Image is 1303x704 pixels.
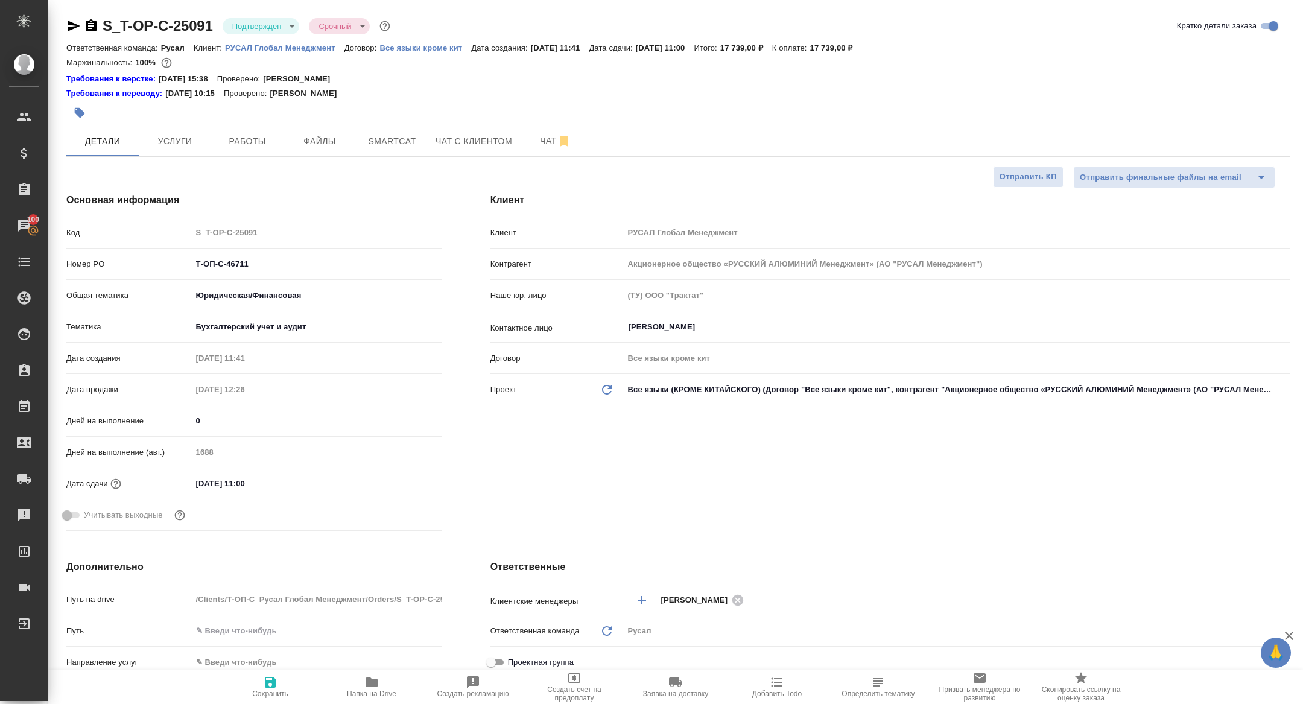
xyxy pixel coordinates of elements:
p: Дата продажи [66,384,192,396]
p: 100% [135,58,159,67]
p: Тематика [66,321,192,333]
p: Направление услуг [66,656,192,668]
div: Нажми, чтобы открыть папку с инструкцией [66,87,165,100]
div: Юридическая/Финансовая [192,285,442,306]
span: Отправить финальные файлы на email [1080,171,1241,185]
button: Заявка на доставку [625,670,726,704]
button: Создать рекламацию [422,670,524,704]
p: Договор: [344,43,380,52]
span: Определить тематику [842,690,915,698]
p: Клиентские менеджеры [490,595,624,607]
h4: Дополнительно [66,560,442,574]
span: Сохранить [252,690,288,698]
p: [DATE] 10:15 [165,87,224,100]
span: Файлы [291,134,349,149]
span: 🙏 [1266,640,1286,665]
span: Заявка на доставку [643,690,708,698]
h4: Основная информация [66,193,442,208]
input: ✎ Введи что-нибудь [192,255,442,273]
div: Бухгалтерский учет и аудит [192,317,442,337]
span: 100 [20,214,47,226]
input: Пустое поле [624,287,1290,304]
a: Требования к переводу: [66,87,165,100]
button: Добавить Todo [726,670,828,704]
p: Проект [490,384,517,396]
div: Подтвержден [223,18,300,34]
p: Путь [66,625,192,637]
p: Дата создания: [471,43,530,52]
div: split button [1073,166,1275,188]
button: 0.00 RUB; [159,55,174,71]
a: РУСАЛ Глобал Менеджмент [225,42,344,52]
button: Добавить тэг [66,100,93,126]
button: Добавить менеджера [627,586,656,615]
button: Open [1283,326,1286,328]
span: Призвать менеджера по развитию [936,685,1023,702]
p: РУСАЛ Глобал Менеджмент [225,43,344,52]
p: [PERSON_NAME] [263,73,339,85]
span: Кратко детали заказа [1177,20,1257,32]
button: Отправить финальные файлы на email [1073,166,1248,188]
button: Скопировать ссылку на оценку заказа [1030,670,1132,704]
span: Создать рекламацию [437,690,509,698]
input: Пустое поле [624,349,1290,367]
input: Пустое поле [192,381,297,398]
p: Проверено: [224,87,270,100]
button: 🙏 [1261,638,1291,668]
button: Выбери, если сб и вс нужно считать рабочими днями для выполнения заказа. [172,507,188,523]
div: Все языки (КРОМЕ КИТАЙСКОГО) (Договор "Все языки кроме кит", контрагент "Акционерное общество «РУ... [624,379,1290,400]
p: Дата сдачи: [589,43,635,52]
span: Услуги [146,134,204,149]
button: Создать счет на предоплату [524,670,625,704]
button: Скопировать ссылку [84,19,98,33]
button: Отправить КП [993,166,1064,188]
span: Чат с клиентом [436,134,512,149]
div: [PERSON_NAME] [661,592,748,607]
p: 17 739,00 ₽ [720,43,772,52]
input: ✎ Введи что-нибудь [192,412,442,430]
input: Пустое поле [624,255,1290,273]
a: S_T-OP-C-25091 [103,17,213,34]
span: Учитывать выходные [84,509,163,521]
a: Все языки кроме кит [379,42,471,52]
p: Договор [490,352,624,364]
p: Дней на выполнение [66,415,192,427]
input: Пустое поле [192,591,442,608]
span: Детали [74,134,132,149]
p: Ответственная команда: [66,43,161,52]
h4: Ответственные [490,560,1290,574]
p: Маржинальность: [66,58,135,67]
div: Подтвержден [309,18,369,34]
a: Требования к верстке: [66,73,159,85]
button: Подтвержден [229,21,285,31]
p: К оплате: [772,43,810,52]
span: Чат [527,133,585,148]
p: Итого: [694,43,720,52]
button: Open [1283,599,1286,601]
button: Папка на Drive [321,670,422,704]
span: Работы [218,134,276,149]
div: ✎ Введи что-нибудь [192,652,442,673]
p: Клиент: [194,43,225,52]
p: Русал [161,43,194,52]
input: Пустое поле [624,224,1290,241]
p: Все языки кроме кит [379,43,471,52]
span: Скопировать ссылку на оценку заказа [1038,685,1124,702]
div: Нажми, чтобы открыть папку с инструкцией [66,73,159,85]
p: Путь на drive [66,594,192,606]
button: Скопировать ссылку для ЯМессенджера [66,19,81,33]
button: Срочный [315,21,355,31]
p: Наше юр. лицо [490,290,624,302]
a: 100 [3,211,45,241]
span: [PERSON_NAME] [661,594,735,606]
p: Дата сдачи [66,478,108,490]
span: Добавить Todo [752,690,802,698]
p: Код [66,227,192,239]
div: ✎ Введи что-нибудь [196,656,428,668]
span: Папка на Drive [347,690,396,698]
input: Пустое поле [192,443,442,461]
p: Контактное лицо [490,322,624,334]
p: Общая тематика [66,290,192,302]
button: Доп статусы указывают на важность/срочность заказа [377,18,393,34]
div: Русал [624,621,1290,641]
